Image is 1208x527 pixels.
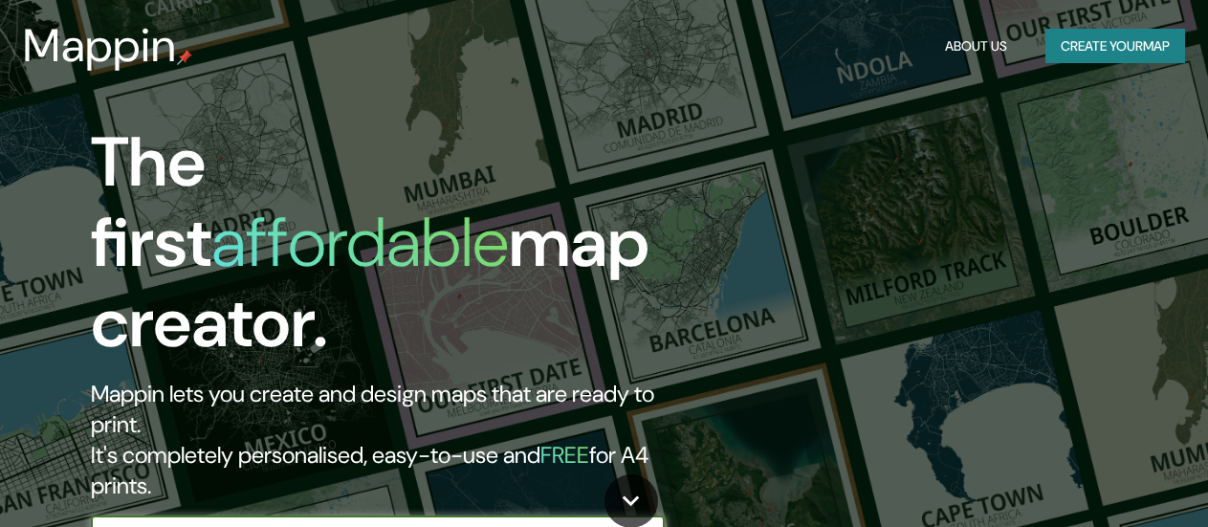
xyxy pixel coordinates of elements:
[937,29,1015,64] button: About Us
[91,379,695,501] h2: Mappin lets you create and design maps that are ready to print. It's completely personalised, eas...
[23,19,177,73] h3: Mappin
[1045,29,1185,64] button: Create yourmap
[211,198,509,287] h1: affordable
[91,122,695,379] h1: The first map creator.
[177,50,192,65] img: mappin-pin
[540,440,589,470] h5: FREE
